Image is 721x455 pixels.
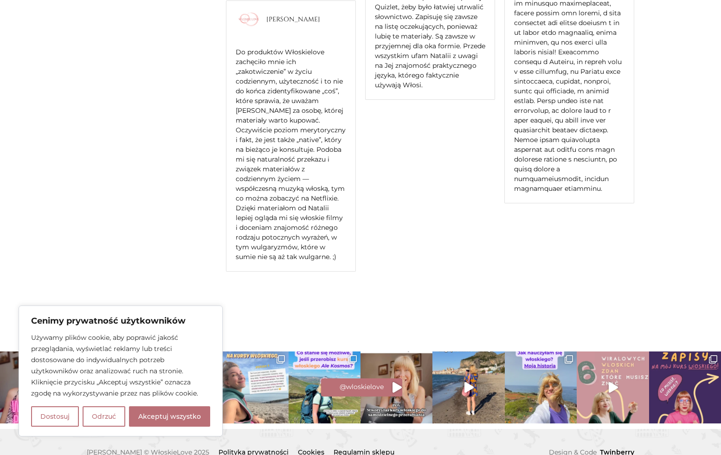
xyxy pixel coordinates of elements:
[83,406,125,427] button: Odrzuć
[236,47,346,262] p: Do produktów Włoskielove zachęciło mnie ich „zakotwiczenie” w życiu codziennym, użyteczność i to ...
[360,351,432,423] a: Play
[321,378,402,396] a: Instagram @wloskielove
[649,351,721,423] img: 🥳 To już niedługo!! Z kursem włoskiego Ale Kosmos możesz: 🤷‍♀️ zacząć naukę włoskiego od zera 💁‍♂...
[289,351,360,423] a: Clone
[31,332,210,399] p: Używamy plików cookie, aby poprawić jakość przeglądania, wyświetlać reklamy lub treści dostosowan...
[577,351,649,423] img: @wloskielove @wloskielove @wloskielove Ad.1 nie zacheca do kupna tylko pani zapomniala cytryn@😉
[216,351,288,423] a: Clone
[31,315,210,326] p: Cenimy prywatność użytkowników
[505,351,577,423] a: Clone
[340,383,384,391] span: @wloskielove
[129,406,210,427] button: Akceptuj wszystko
[216,351,288,423] img: Jeszce tylko dzisiaj, sobota, piątek i poniedziałek żeby dołączyć do Ale Kosmos, który bierze Was...
[709,355,717,364] svg: Clone
[348,355,357,364] svg: Clone
[277,355,285,364] svg: Clone
[432,351,504,423] a: Play
[289,351,360,423] img: Osoby, które się już uczycie: Co stało się dla Was możliwe dzięki włoskiemu? ⬇️ Napiszcie! To tyl...
[565,355,573,364] svg: Clone
[649,351,721,423] a: Clone
[266,14,320,24] span: [PERSON_NAME]
[432,351,504,423] img: 👌 Skomentuj KURS żeby dostać ofertę moich kursów wideo, zapisy trwają! 🛑 Włoski to nie jest bułka...
[577,351,649,423] a: Play
[609,382,618,393] svg: Play
[393,382,402,393] svg: Play
[360,351,432,423] img: Reżyserowane, ale szczerze 🥹 Uczucie kiedy po wielu miesiącach pracy zamykasz oczy, rzucasz efekt...
[31,406,79,427] button: Dostosuj
[505,351,577,423] img: To nie była prosta droga, co roku zmieniał się nauczyciel, nie miałam konwersacji i nie było taki...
